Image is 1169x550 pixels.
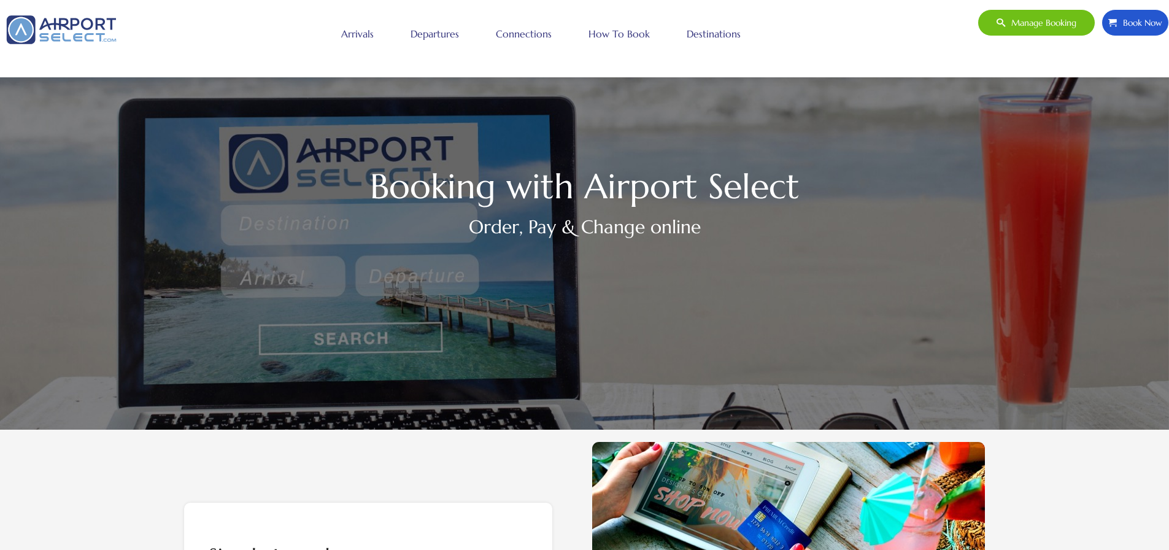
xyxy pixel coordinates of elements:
a: Book Now [1101,9,1169,36]
span: Manage booking [1005,10,1076,36]
span: Book Now [1117,10,1162,36]
a: How to book [585,18,653,49]
a: Manage booking [978,9,1095,36]
a: Connections [493,18,555,49]
a: Destinations [684,18,744,49]
h1: Booking with Airport Select [184,172,985,201]
h2: Order, Pay & Change online [184,213,985,241]
a: Departures [407,18,462,49]
a: Arrivals [338,18,377,49]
